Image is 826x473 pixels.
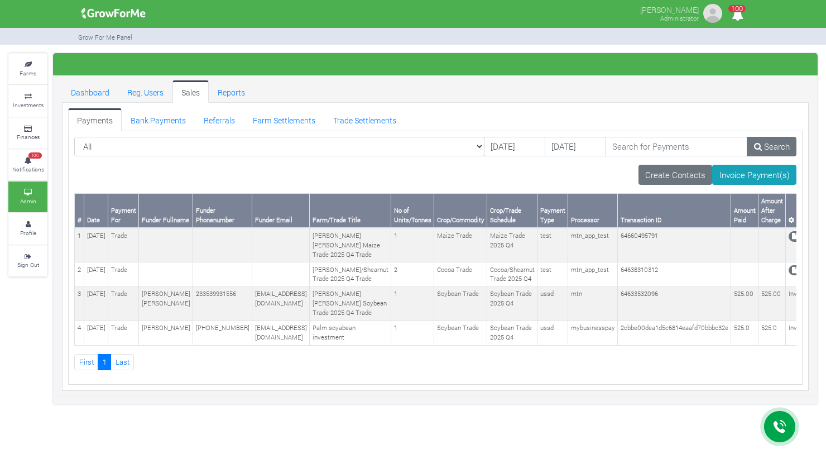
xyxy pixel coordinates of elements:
th: Date [84,194,108,228]
a: 1 [98,354,111,370]
td: Soybean Trade 2025 Q4 [487,286,537,321]
th: Amount After Charge [758,194,786,228]
a: Sign Out [8,246,47,276]
td: 525.0 [731,321,758,345]
th: Funder Fullname [139,194,193,228]
td: Soybean Trade 2025 Q4 [487,321,537,345]
small: Farms [20,69,36,77]
a: Sales [172,80,209,103]
td: Trade [108,228,139,262]
input: DD/MM/YYYY [545,137,606,157]
td: 1 [75,228,84,262]
small: Finances [17,133,40,141]
span: 100 [728,5,746,12]
th: Payment Type [537,194,568,228]
th: Payment For [108,194,139,228]
td: mtn_app_test [568,262,618,287]
td: Trade [108,286,139,321]
td: Soybean Trade [434,286,487,321]
td: test [537,262,568,287]
td: [EMAIL_ADDRESS][DOMAIN_NAME] [252,321,310,345]
td: [PERSON_NAME] [PERSON_NAME] Soybean Trade 2025 Q4 Trade [310,286,391,321]
td: ussd [537,286,568,321]
a: Referrals [195,108,244,131]
a: Investments [8,85,47,116]
small: Grow For Me Panel [78,33,132,41]
td: [DATE] [84,262,108,287]
small: Profile [20,229,36,237]
td: ussd [537,321,568,345]
td: 2 [391,262,434,287]
a: 100 Notifications [8,150,47,180]
a: Bank Payments [122,108,195,131]
td: [DATE] [84,228,108,262]
td: 64660495791 [618,228,731,262]
td: 233539931556 [193,286,252,321]
a: Last [111,354,134,370]
small: Investments [13,101,44,109]
td: 1 [391,321,434,345]
td: Soybean Trade [434,321,487,345]
td: 525.00 [731,286,758,321]
a: Profile [8,213,47,244]
a: Create Contacts [638,165,713,185]
td: Cocoa Trade [434,262,487,287]
th: No of Units/Tonnes [391,194,434,228]
a: Reg. Users [118,80,172,103]
a: Invoice Payment(s) [712,165,796,185]
td: [PERSON_NAME] [PERSON_NAME] Maize Trade 2025 Q4 Trade [310,228,391,262]
th: Funder Phonenumber [193,194,252,228]
a: Finances [8,118,47,149]
small: Sign Out [17,261,39,269]
td: 64633532096 [618,286,731,321]
td: [PHONE_NUMBER] [193,321,252,345]
th: Farm/Trade Title [310,194,391,228]
th: Funder Email [252,194,310,228]
a: Reports [209,80,254,103]
th: # [75,194,84,228]
th: Processor [568,194,618,228]
nav: Page Navigation [74,354,796,370]
td: 1 [391,228,434,262]
p: [PERSON_NAME] [640,2,699,16]
img: growforme image [702,2,724,25]
a: First [74,354,98,370]
th: Transaction ID [618,194,731,228]
span: 100 [28,152,42,159]
a: Farms [8,54,47,84]
td: 2 [75,262,84,287]
td: mybusinesspay [568,321,618,345]
a: Trade Settlements [324,108,405,131]
td: 525.00 [758,286,786,321]
a: Farm Settlements [244,108,324,131]
i: Notifications [727,2,748,27]
td: Palm soyabean investment [310,321,391,345]
img: growforme image [78,2,150,25]
td: Maize Trade 2025 Q4 [487,228,537,262]
a: 100 [727,11,748,21]
td: Maize Trade [434,228,487,262]
th: Crop/Trade Schedule [487,194,537,228]
td: Trade [108,262,139,287]
td: [EMAIL_ADDRESS][DOMAIN_NAME] [252,286,310,321]
a: Admin [8,181,47,212]
th: Crop/Commodity [434,194,487,228]
small: Notifications [12,165,44,173]
td: 4 [75,321,84,345]
td: Cocoa/Shearnut Trade 2025 Q4 [487,262,537,287]
small: Admin [20,197,36,205]
td: mtn [568,286,618,321]
td: 2cbbe00dea1d5c6814eaafd70bbbc32e [618,321,731,345]
td: mtn_app_test [568,228,618,262]
th: Amount Paid [731,194,758,228]
td: 3 [75,286,84,321]
td: [PERSON_NAME] [PERSON_NAME] [139,286,193,321]
td: 64638310312 [618,262,731,287]
input: DD/MM/YYYY [484,137,545,157]
small: Administrator [660,14,699,22]
td: Trade [108,321,139,345]
td: 525.0 [758,321,786,345]
td: 1 [391,286,434,321]
a: Payments [68,108,122,131]
td: [DATE] [84,321,108,345]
